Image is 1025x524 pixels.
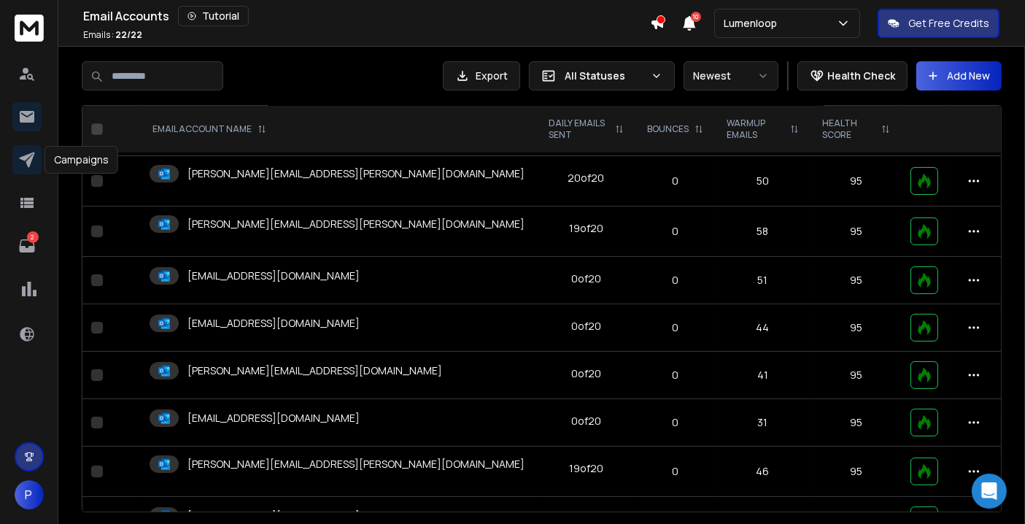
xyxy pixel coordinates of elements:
[916,61,1002,90] button: Add New
[715,207,811,257] td: 58
[827,69,895,83] p: Health Check
[811,257,902,304] td: 95
[822,117,875,141] p: HEALTH SCORE
[569,461,603,476] div: 19 of 20
[152,123,266,135] div: EMAIL ACCOUNT NAME
[684,61,778,90] button: Newest
[568,171,604,185] div: 20 of 20
[83,6,650,26] div: Email Accounts
[811,207,902,257] td: 95
[715,447,811,497] td: 46
[571,271,601,286] div: 0 of 20
[644,464,706,479] p: 0
[571,414,601,428] div: 0 of 20
[15,480,44,509] button: P
[644,415,706,430] p: 0
[115,28,142,41] span: 22 / 22
[187,457,525,471] p: [PERSON_NAME][EMAIL_ADDRESS][PERSON_NAME][DOMAIN_NAME]
[724,16,783,31] p: Lumenloop
[908,16,989,31] p: Get Free Credits
[972,474,1007,509] div: Open Intercom Messenger
[12,231,42,261] a: 2
[811,156,902,207] td: 95
[187,269,360,283] p: [EMAIL_ADDRESS][DOMAIN_NAME]
[443,61,520,90] button: Export
[565,69,645,83] p: All Statuses
[647,123,689,135] p: BOUNCES
[715,257,811,304] td: 51
[187,363,442,378] p: [PERSON_NAME][EMAIL_ADDRESS][DOMAIN_NAME]
[727,117,784,141] p: WARMUP EMAILS
[187,316,360,331] p: [EMAIL_ADDRESS][DOMAIN_NAME]
[715,156,811,207] td: 50
[811,447,902,497] td: 95
[811,352,902,399] td: 95
[715,352,811,399] td: 41
[187,411,360,425] p: [EMAIL_ADDRESS][DOMAIN_NAME]
[811,304,902,352] td: 95
[549,117,609,141] p: DAILY EMAILS SENT
[187,217,525,231] p: [PERSON_NAME][EMAIL_ADDRESS][PERSON_NAME][DOMAIN_NAME]
[644,174,706,188] p: 0
[187,509,360,523] p: [EMAIL_ADDRESS][DOMAIN_NAME]
[569,221,603,236] div: 19 of 20
[715,304,811,352] td: 44
[644,368,706,382] p: 0
[83,29,142,41] p: Emails :
[644,273,706,288] p: 0
[644,320,706,335] p: 0
[187,166,525,181] p: [PERSON_NAME][EMAIL_ADDRESS][PERSON_NAME][DOMAIN_NAME]
[797,61,908,90] button: Health Check
[811,399,902,447] td: 95
[691,12,701,22] span: 10
[27,231,39,243] p: 2
[878,9,999,38] button: Get Free Credits
[644,224,706,239] p: 0
[715,399,811,447] td: 31
[571,319,601,334] div: 0 of 20
[571,366,601,381] div: 0 of 20
[45,146,118,174] div: Campaigns
[178,6,249,26] button: Tutorial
